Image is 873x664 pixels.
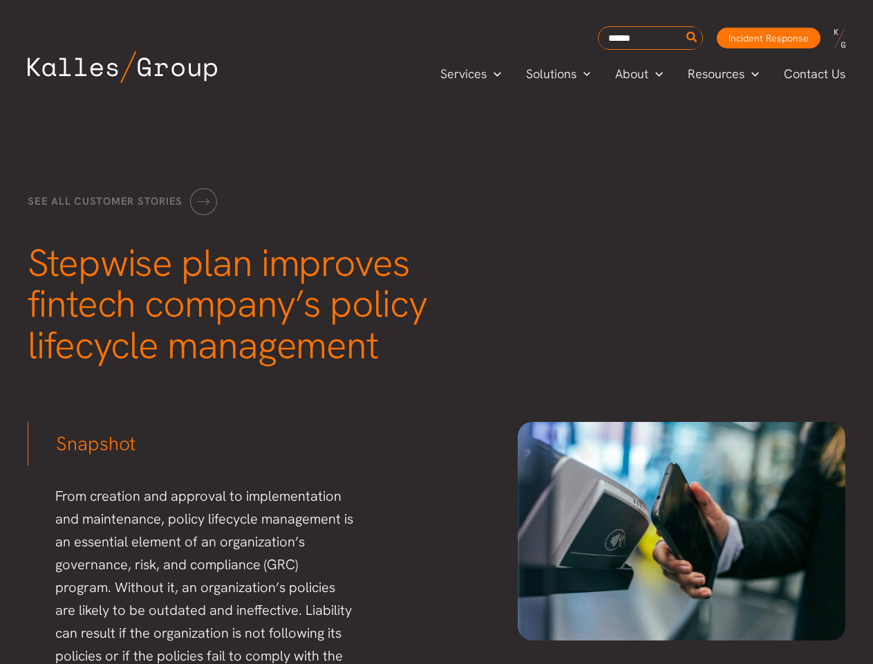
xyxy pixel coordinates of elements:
[526,64,576,84] span: Solutions
[771,64,859,84] a: Contact Us
[576,64,591,84] span: Menu Toggle
[648,64,663,84] span: Menu Toggle
[784,64,845,84] span: Contact Us
[28,188,217,215] a: See all customer stories
[675,64,771,84] a: ResourcesMenu Toggle
[615,64,648,84] span: About
[518,422,845,640] img: jonas-leupe-0IVop5v4MMU-unsplash
[487,64,501,84] span: Menu Toggle
[514,64,603,84] a: SolutionsMenu Toggle
[440,64,487,84] span: Services
[717,28,820,48] a: Incident Response
[688,64,744,84] span: Resources
[28,422,355,457] h3: Snapshot
[28,238,427,371] span: Stepwise plan improves fintech company’s policy lifecycle management
[428,62,859,85] nav: Primary Site Navigation
[28,51,217,83] img: Kalles Group
[684,27,701,49] button: Search
[744,64,759,84] span: Menu Toggle
[603,64,675,84] a: AboutMenu Toggle
[428,64,514,84] a: ServicesMenu Toggle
